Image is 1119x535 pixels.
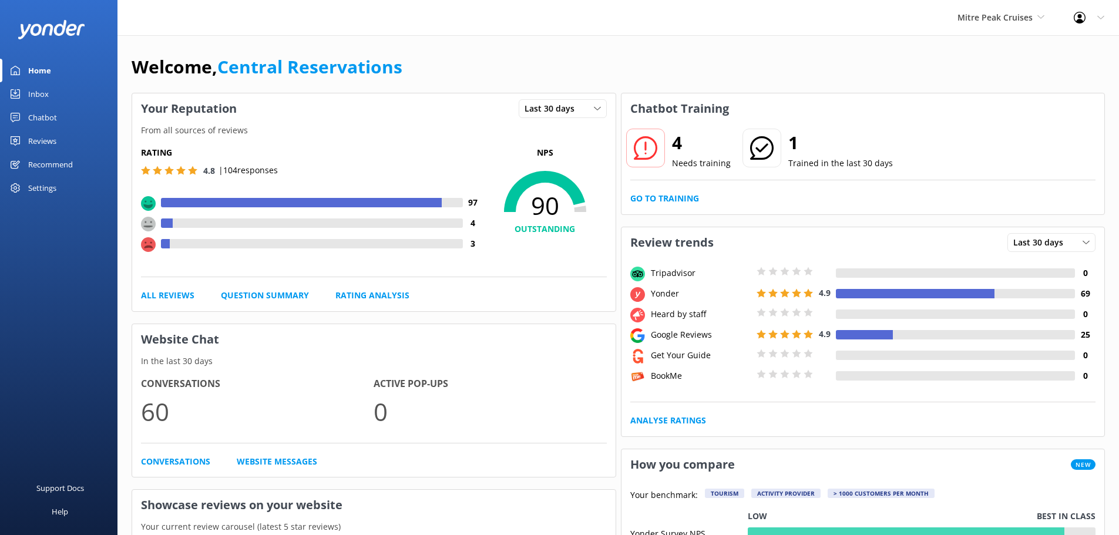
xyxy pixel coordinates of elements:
a: Conversations [141,455,210,468]
div: Home [28,59,51,82]
div: BookMe [648,369,754,382]
h3: Showcase reviews on your website [132,490,616,520]
a: All Reviews [141,289,194,302]
img: yonder-white-logo.png [18,20,85,39]
p: In the last 30 days [132,355,616,368]
h4: 25 [1075,328,1096,341]
div: Yonder [648,287,754,300]
p: Best in class [1037,510,1096,523]
span: 4.9 [819,287,831,298]
h3: How you compare [621,449,744,480]
p: | 104 responses [219,164,278,177]
p: Trained in the last 30 days [788,157,893,170]
p: Your current review carousel (latest 5 star reviews) [132,520,616,533]
p: Low [748,510,767,523]
h4: 0 [1075,267,1096,280]
p: From all sources of reviews [132,124,616,137]
p: Your benchmark: [630,489,698,503]
div: Settings [28,176,56,200]
a: Rating Analysis [335,289,409,302]
span: 90 [483,191,607,220]
h3: Website Chat [132,324,616,355]
a: Go to Training [630,192,699,205]
h1: Welcome, [132,53,402,81]
div: Support Docs [36,476,84,500]
p: 0 [374,392,606,431]
h4: 4 [463,217,483,230]
h4: 0 [1075,369,1096,382]
p: Needs training [672,157,731,170]
h4: 0 [1075,349,1096,362]
h4: 69 [1075,287,1096,300]
h2: 1 [788,129,893,157]
div: Recommend [28,153,73,176]
div: Reviews [28,129,56,153]
h3: Your Reputation [132,93,246,124]
h2: 4 [672,129,731,157]
h5: Rating [141,146,483,159]
h4: 0 [1075,308,1096,321]
div: Tripadvisor [648,267,754,280]
span: New [1071,459,1096,470]
div: Activity Provider [751,489,821,498]
h3: Review trends [621,227,723,258]
a: Central Reservations [217,55,402,79]
span: 4.8 [203,165,215,176]
div: Tourism [705,489,744,498]
a: Website Messages [237,455,317,468]
a: Analyse Ratings [630,414,706,427]
span: Mitre Peak Cruises [957,12,1033,23]
div: Google Reviews [648,328,754,341]
h3: Chatbot Training [621,93,738,124]
span: 4.9 [819,328,831,339]
span: Last 30 days [525,102,582,115]
div: Heard by staff [648,308,754,321]
div: Inbox [28,82,49,106]
div: > 1000 customers per month [828,489,935,498]
h4: OUTSTANDING [483,223,607,235]
h4: Conversations [141,376,374,392]
h4: 97 [463,196,483,209]
div: Chatbot [28,106,57,129]
p: 60 [141,392,374,431]
div: Get Your Guide [648,349,754,362]
p: NPS [483,146,607,159]
h4: 3 [463,237,483,250]
span: Last 30 days [1013,236,1070,249]
div: Help [52,500,68,523]
a: Question Summary [221,289,309,302]
h4: Active Pop-ups [374,376,606,392]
